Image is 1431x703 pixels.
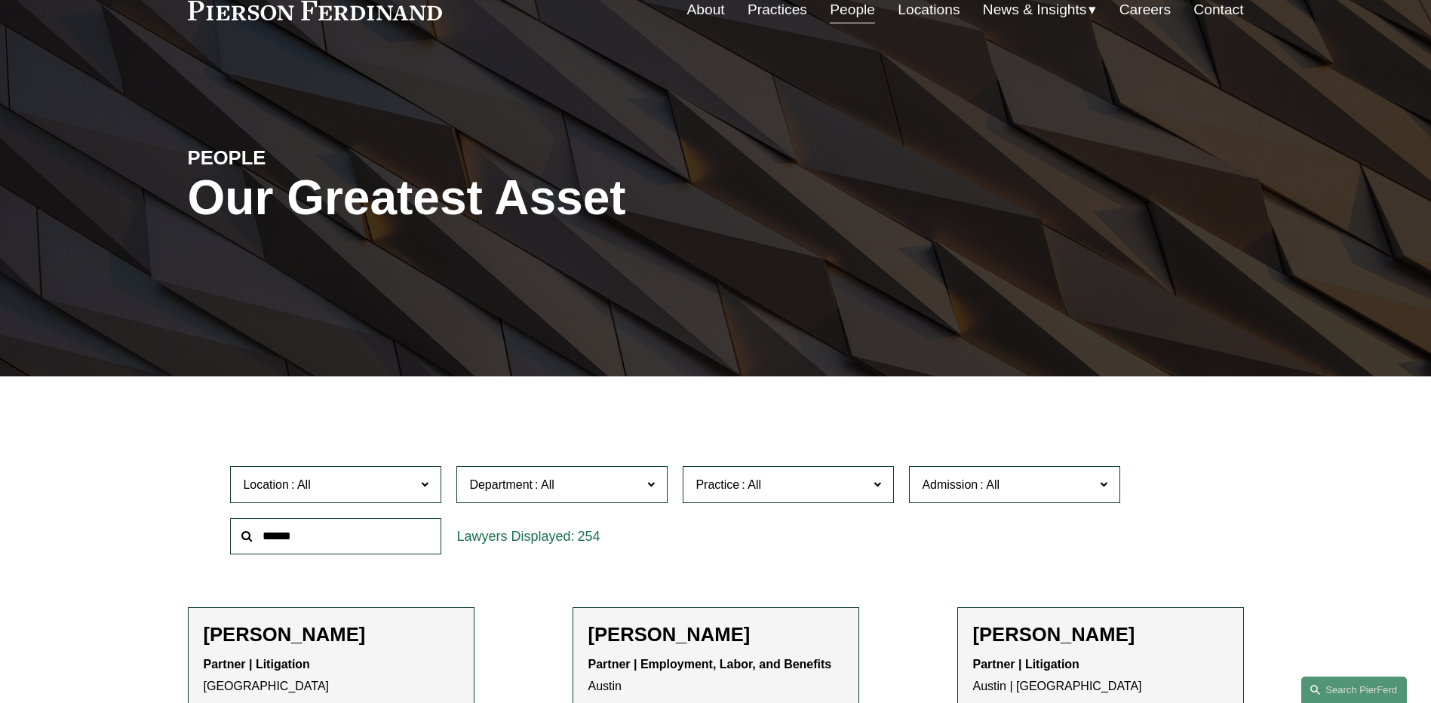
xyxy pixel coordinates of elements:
h1: Our Greatest Asset [188,170,892,226]
strong: Partner | Litigation [973,658,1079,671]
span: Admission [922,478,978,491]
h4: PEOPLE [188,146,452,170]
h2: [PERSON_NAME] [204,623,459,646]
p: Austin [588,654,843,698]
h2: [PERSON_NAME] [588,623,843,646]
span: 254 [577,529,600,544]
span: Department [469,478,533,491]
h2: [PERSON_NAME] [973,623,1228,646]
a: Search this site [1301,677,1407,703]
span: Practice [696,478,739,491]
strong: Partner | Employment, Labor, and Benefits [588,658,832,671]
p: Austin | [GEOGRAPHIC_DATA] [973,654,1228,698]
strong: Partner | Litigation [204,658,310,671]
p: [GEOGRAPHIC_DATA] [204,654,459,698]
span: Location [243,478,289,491]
